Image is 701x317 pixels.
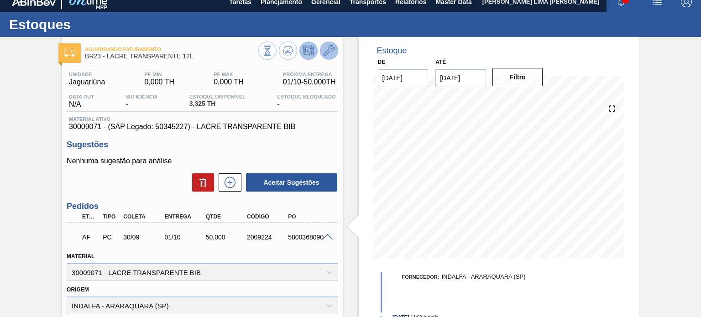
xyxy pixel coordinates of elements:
[189,100,246,107] span: 3,325 TH
[204,234,249,241] div: 50,000
[283,72,336,77] span: Próxima Entrega
[80,227,100,247] div: Aguardando Faturamento
[241,172,338,192] div: Aceitar Sugestões
[283,78,336,86] span: 01/10 - 50,000 TH
[121,213,166,220] div: Coleta
[378,69,429,87] input: dd/mm/yyyy
[82,234,98,241] p: AF
[245,213,290,220] div: Código
[378,59,386,65] label: De
[121,234,166,241] div: 30/09/2025
[279,42,297,60] button: Atualizar Gráfico
[441,273,525,280] span: INDALFA - ARARAQUARA (SP)
[214,72,244,77] span: PE MAX
[162,213,208,220] div: Entrega
[162,234,208,241] div: 01/10/2025
[214,173,241,192] div: Nova sugestão
[85,53,258,60] span: BR23 - LACRE TRANSPARENTE 12L
[67,286,89,293] label: Origem
[144,78,174,86] span: 0,000 TH
[275,94,338,109] div: -
[80,213,100,220] div: Etapa
[69,116,335,122] span: Material ativo
[435,59,446,65] label: Até
[189,94,246,99] span: Estoque Disponível
[214,78,244,86] span: 0,000 TH
[67,140,338,150] h3: Sugestões
[67,202,338,211] h3: Pedidos
[69,72,105,77] span: Unidade
[320,42,338,60] button: Ir ao Master Data / Geral
[286,234,331,241] div: 5800368090
[245,234,290,241] div: 2009224
[144,72,174,77] span: PE MIN
[277,94,335,99] span: Estoque Bloqueado
[126,94,157,99] span: Suficiência
[67,253,94,260] label: Material
[69,78,105,86] span: Jaguariúna
[188,173,214,192] div: Excluir Sugestões
[402,274,439,280] span: Fornecedor:
[100,234,121,241] div: Pedido de Compra
[100,213,121,220] div: Tipo
[246,173,337,192] button: Aceitar Sugestões
[299,42,318,60] button: Desprogramar Estoque
[286,213,331,220] div: PO
[377,46,407,56] div: Estoque
[69,94,94,99] span: Data out
[67,94,96,109] div: N/A
[435,69,486,87] input: dd/mm/yyyy
[123,94,160,109] div: -
[9,19,171,30] h1: Estoques
[85,47,258,52] span: Aguardando Faturamento
[69,123,335,131] span: 30009071 - (SAP Legado: 50345227) - LACRE TRANSPARENTE BIB
[64,50,75,57] img: Ícone
[67,157,338,165] p: Nenhuma sugestão para análise
[204,213,249,220] div: Qtde
[492,68,543,86] button: Filtro
[258,42,277,60] button: Visão Geral dos Estoques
